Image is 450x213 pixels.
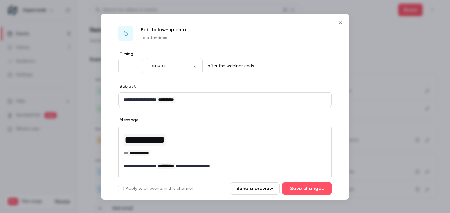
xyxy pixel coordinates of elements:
[119,126,331,186] div: editor
[230,182,280,195] button: Send a preview
[334,16,347,29] button: Close
[118,51,332,57] label: Timing
[146,63,203,69] div: minutes
[119,93,331,107] div: editor
[118,83,136,90] label: Subject
[282,182,332,195] button: Save changes
[118,117,139,123] label: Message
[118,185,193,192] label: Apply to all events in this channel
[141,26,189,33] p: Edit follow-up email
[141,35,189,41] p: To attendees
[205,63,254,69] p: after the webinar ends
[301,83,309,91] code: {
